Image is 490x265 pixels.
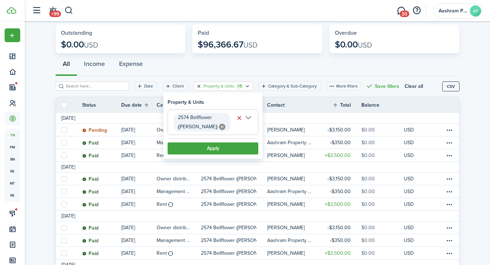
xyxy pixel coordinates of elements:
filter-tag: Open filter [258,81,321,91]
filter-tag-label: Client [173,83,184,89]
a: USD [404,234,423,247]
a: [PERSON_NAME] [267,149,319,162]
table-amount-title: $350.00 [330,188,351,195]
a: USD [404,173,423,185]
a: $0.00 [361,185,404,198]
table-profile-info-text: [PERSON_NAME] [267,250,305,256]
a: USD [404,185,423,198]
status: Paid [82,153,98,159]
status: Paid [82,189,98,195]
th: Contact [267,101,319,109]
table-profile-info-text: [PERSON_NAME] [267,176,305,182]
a: [DATE] [121,124,157,136]
a: re [5,165,20,177]
table-profile-info-text: [PERSON_NAME] [267,153,305,158]
table-profile-info-text: Aashram Property Management [267,140,315,146]
table-amount-description: $0.00 [361,188,375,195]
th: Balance [361,101,404,109]
a: Paid [82,221,121,234]
p: [DATE] [121,175,135,182]
widget-stats-title: Overdue [335,30,454,36]
a: [DATE] [121,173,157,185]
table-amount-description: $0.00 [361,224,375,231]
a: re [5,189,20,201]
table-amount-title: $350.00 [330,237,351,244]
p: [DATE] [121,188,135,195]
a: 2574 Bellflower ([PERSON_NAME]) [201,234,267,247]
th: Sort [332,101,361,109]
a: USD [404,124,423,136]
p: USD [404,201,414,208]
table-profile-info-text: [PERSON_NAME] [267,225,305,231]
a: Paid [82,247,121,259]
button: More filters [326,81,360,91]
p: 2574 Bellflower ([PERSON_NAME]) [201,188,257,195]
a: Aashram Property Management [267,234,319,247]
a: pm [5,141,20,153]
p: [DATE] [121,237,135,244]
p: [DATE] [121,249,135,257]
a: Owner distribution [157,221,201,234]
a: Rent [157,247,201,259]
span: USD [243,40,258,50]
a: [DATE] [121,149,157,162]
a: Rent [157,198,201,210]
a: USD [404,221,423,234]
a: $350.00 [319,136,361,149]
a: Management fees [157,234,201,247]
table-profile-info-text: Aashram Property Management [267,238,315,243]
a: 2574 Bellflower ([PERSON_NAME]) [201,173,267,185]
p: $0.00 [335,40,372,50]
p: [DATE] [121,201,135,208]
table-amount-title: $3,150.00 [327,126,351,134]
p: [DATE] [121,224,135,231]
table-amount-description: $0.00 [361,126,375,134]
a: Aashram Property Management [267,136,319,149]
a: [PERSON_NAME] [267,124,319,136]
a: $350.00 [319,234,361,247]
p: USD [404,237,414,244]
p: 2574 Bellflower ([PERSON_NAME]) [201,224,257,231]
a: Rent [157,149,201,162]
status: Paid [82,140,98,146]
p: [DATE] [121,139,135,146]
a: $3,150.00 [319,124,361,136]
span: +99 [49,11,61,17]
filter-tag-label: Category & Sub-Category [268,83,317,89]
span: 2574 Bellflower ([PERSON_NAME]) [178,114,218,130]
table-info-title: Rent [157,152,167,159]
p: [DATE] [121,152,135,159]
a: [DATE] [121,234,157,247]
filter-tag-counter: +1 [236,84,243,89]
a: $0.00 [361,136,404,149]
a: $0.00 [361,247,404,259]
td: [DATE] [56,212,80,220]
button: Open sidebar [30,4,43,17]
table-info-title: Management fees [157,237,190,244]
button: Clear all [405,81,423,91]
a: Management fees [157,136,201,149]
a: Paid [82,185,121,198]
th: Sort [121,101,157,109]
table-info-title: Rent [157,201,167,208]
button: Income [77,55,112,76]
p: USD [404,126,414,134]
h3: Property & Units [168,98,204,106]
p: 2574 Bellflower ([PERSON_NAME]) [201,237,257,244]
p: USD [404,224,414,231]
table-profile-info-text: [PERSON_NAME] [267,202,305,207]
button: Open resource center [411,5,423,17]
a: 2574 Bellflower ([PERSON_NAME]) [201,185,267,198]
status: Paid [82,176,98,182]
a: Aashram Property Management [267,185,319,198]
p: $96,366.67 [198,40,258,50]
th: Status [82,101,121,109]
span: USD [84,40,98,50]
a: 2574 Bellflower ([PERSON_NAME]) [201,198,267,210]
table-amount-description: $0.00 [361,152,375,159]
td: [DATE] [56,163,80,171]
input: Search here... [64,83,126,90]
table-amount-title: $3,500.00 [325,152,351,159]
a: tn [5,129,20,141]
